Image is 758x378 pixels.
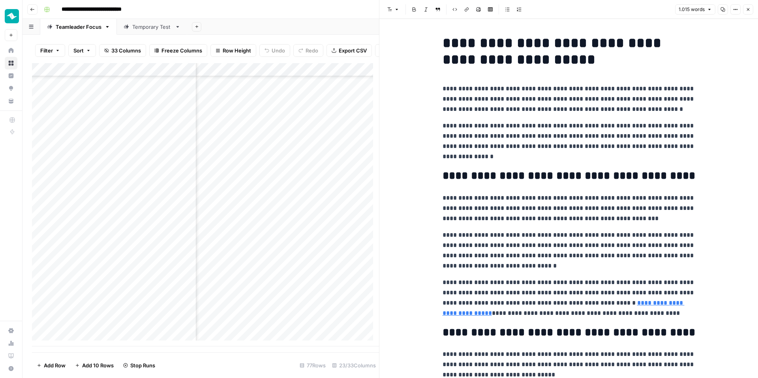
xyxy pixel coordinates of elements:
[293,44,323,57] button: Redo
[679,6,705,13] span: 1.015 words
[5,362,17,375] button: Help + Support
[296,359,329,372] div: 77 Rows
[117,19,187,35] a: Temporary Test
[73,47,84,54] span: Sort
[35,44,65,57] button: Filter
[99,44,146,57] button: 33 Columns
[5,350,17,362] a: Learning Hub
[272,47,285,54] span: Undo
[339,47,367,54] span: Export CSV
[5,95,17,107] a: Your Data
[40,19,117,35] a: Teamleader Focus
[210,44,256,57] button: Row Height
[40,47,53,54] span: Filter
[5,82,17,95] a: Opportunities
[223,47,251,54] span: Row Height
[132,23,172,31] div: Temporary Test
[118,359,160,372] button: Stop Runs
[161,47,202,54] span: Freeze Columns
[5,9,19,23] img: Teamleader Logo
[5,57,17,69] a: Browse
[675,4,715,15] button: 1.015 words
[259,44,290,57] button: Undo
[44,361,66,369] span: Add Row
[5,337,17,350] a: Usage
[306,47,318,54] span: Redo
[32,359,70,372] button: Add Row
[68,44,96,57] button: Sort
[130,361,155,369] span: Stop Runs
[56,23,101,31] div: Teamleader Focus
[326,44,372,57] button: Export CSV
[149,44,207,57] button: Freeze Columns
[5,324,17,337] a: Settings
[82,361,114,369] span: Add 10 Rows
[5,6,17,26] button: Workspace: Teamleader
[111,47,141,54] span: 33 Columns
[5,69,17,82] a: Insights
[70,359,118,372] button: Add 10 Rows
[5,44,17,57] a: Home
[329,359,379,372] div: 23/33 Columns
